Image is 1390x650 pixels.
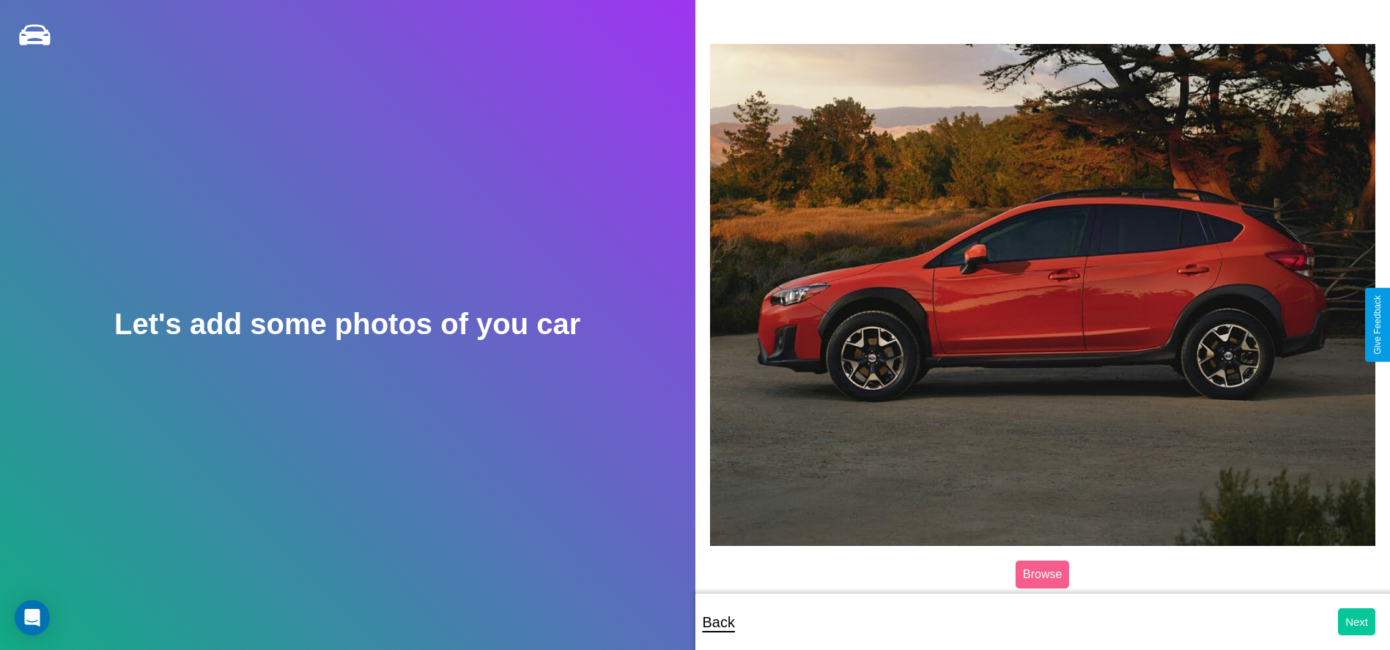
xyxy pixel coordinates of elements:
div: Open Intercom Messenger [15,600,50,635]
img: posted [710,44,1376,546]
button: Next [1338,608,1375,635]
div: Give Feedback [1372,295,1383,355]
label: Browse [1016,561,1069,588]
p: Back [703,609,735,635]
h2: Let's add some photos of you car [114,308,580,341]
